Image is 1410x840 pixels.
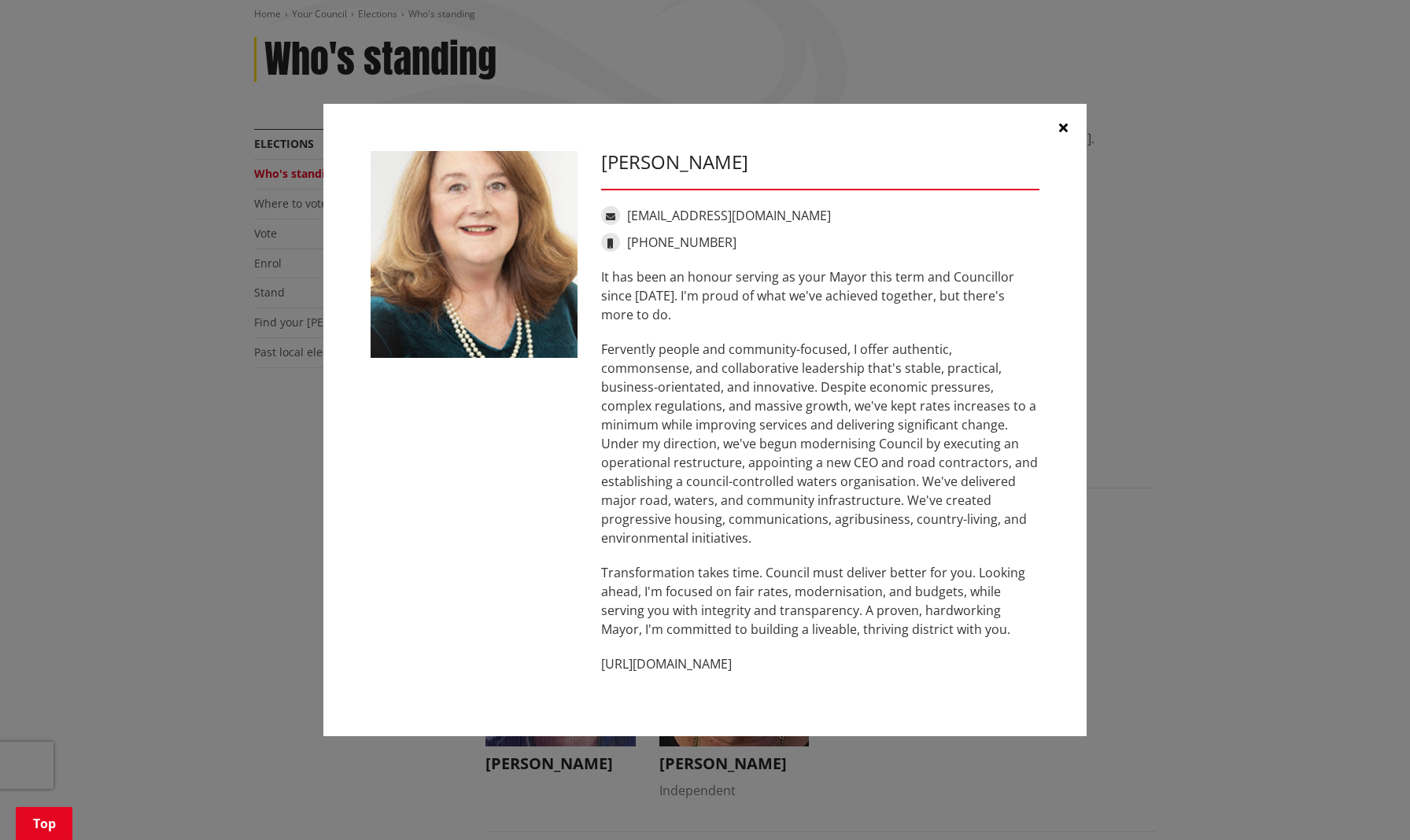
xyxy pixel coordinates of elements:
p: Fervently people and community-focused, I offer authentic, commonsense, and collaborative leaders... [601,340,1039,547]
a: Top [16,807,72,840]
iframe: Messenger Launcher [1338,774,1394,831]
img: WO-M__CHURCH_J__UwGuY [371,151,578,358]
p: [URL][DOMAIN_NAME] [601,654,1039,673]
h3: [PERSON_NAME] [601,151,1039,174]
a: [EMAIL_ADDRESS][DOMAIN_NAME] [627,207,831,224]
a: [PHONE_NUMBER] [627,234,736,251]
p: It has been an honour serving as your Mayor this term and Councillor since [DATE]. I'm proud of w... [601,267,1039,324]
p: Transformation takes time. Council must deliver better for you. Looking ahead, I'm focused on fai... [601,563,1039,639]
